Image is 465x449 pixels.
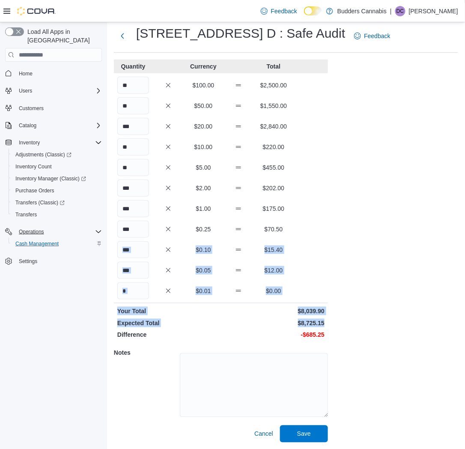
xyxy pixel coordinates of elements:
[12,150,75,160] a: Adjustments (Classic)
[280,425,328,443] button: Save
[9,238,105,250] button: Cash Management
[2,255,105,267] button: Settings
[2,120,105,132] button: Catalog
[15,211,37,218] span: Transfers
[188,163,219,172] p: $5.00
[258,163,289,172] p: $455.00
[117,159,149,176] input: Quantity
[12,174,102,184] span: Inventory Manager (Classic)
[12,174,89,184] a: Inventory Manager (Classic)
[337,6,387,16] p: Budders Cannabis
[15,187,54,194] span: Purchase Orders
[15,69,36,79] a: Home
[19,122,36,129] span: Catalog
[364,32,390,40] span: Feedback
[2,102,105,114] button: Customers
[117,307,219,315] p: Your Total
[395,6,405,16] div: Dan Cockerton
[117,180,149,197] input: Quantity
[258,62,289,71] p: Total
[9,197,105,209] a: Transfers (Classic)
[223,331,325,339] p: -$685.25
[188,287,219,295] p: $0.01
[117,97,149,114] input: Quantity
[9,161,105,173] button: Inventory Count
[15,120,102,131] span: Catalog
[258,122,289,131] p: $2,840.00
[136,25,346,42] h1: [STREET_ADDRESS] D : Safe Audit
[19,105,44,112] span: Customers
[117,262,149,279] input: Quantity
[188,225,219,233] p: $0.25
[15,199,65,206] span: Transfers (Classic)
[15,151,72,158] span: Adjustments (Classic)
[19,258,37,265] span: Settings
[12,198,102,208] span: Transfers (Classic)
[117,200,149,217] input: Quantity
[12,239,62,249] a: Cash Management
[304,6,322,15] input: Dark Mode
[390,6,392,16] p: |
[117,62,149,71] p: Quantity
[15,175,86,182] span: Inventory Manager (Classic)
[258,287,289,295] p: $0.00
[188,62,219,71] p: Currency
[9,185,105,197] button: Purchase Orders
[15,240,59,247] span: Cash Management
[15,120,40,131] button: Catalog
[12,198,68,208] a: Transfers (Classic)
[258,81,289,90] p: $2,500.00
[15,227,48,237] button: Operations
[188,143,219,151] p: $10.00
[12,210,102,220] span: Transfers
[117,282,149,299] input: Quantity
[188,81,219,90] p: $100.00
[258,266,289,275] p: $12.00
[117,319,219,327] p: Expected Total
[12,186,58,196] a: Purchase Orders
[12,210,40,220] a: Transfers
[188,266,219,275] p: $0.05
[117,221,149,238] input: Quantity
[19,70,33,77] span: Home
[15,227,102,237] span: Operations
[15,138,43,148] button: Inventory
[254,430,273,438] span: Cancel
[396,6,404,16] span: DC
[24,27,102,45] span: Load All Apps in [GEOGRAPHIC_DATA]
[9,149,105,161] a: Adjustments (Classic)
[117,331,219,339] p: Difference
[114,344,178,362] h5: Notes
[12,239,102,249] span: Cash Management
[12,162,102,172] span: Inventory Count
[409,6,458,16] p: [PERSON_NAME]
[297,430,311,438] span: Save
[258,225,289,233] p: $70.50
[258,204,289,213] p: $175.00
[117,118,149,135] input: Quantity
[251,425,277,443] button: Cancel
[2,67,105,79] button: Home
[9,173,105,185] a: Inventory Manager (Classic)
[351,27,394,45] a: Feedback
[15,256,102,266] span: Settings
[12,162,55,172] a: Inventory Count
[15,68,102,78] span: Home
[117,77,149,94] input: Quantity
[188,204,219,213] p: $1.00
[15,163,52,170] span: Inventory Count
[15,86,36,96] button: Users
[19,228,44,235] span: Operations
[12,186,102,196] span: Purchase Orders
[117,138,149,156] input: Quantity
[2,85,105,97] button: Users
[9,209,105,221] button: Transfers
[15,138,102,148] span: Inventory
[258,102,289,110] p: $1,550.00
[223,307,325,315] p: $8,039.90
[15,256,41,266] a: Settings
[258,184,289,192] p: $202.00
[114,27,131,45] button: Next
[223,319,325,327] p: $8,725.15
